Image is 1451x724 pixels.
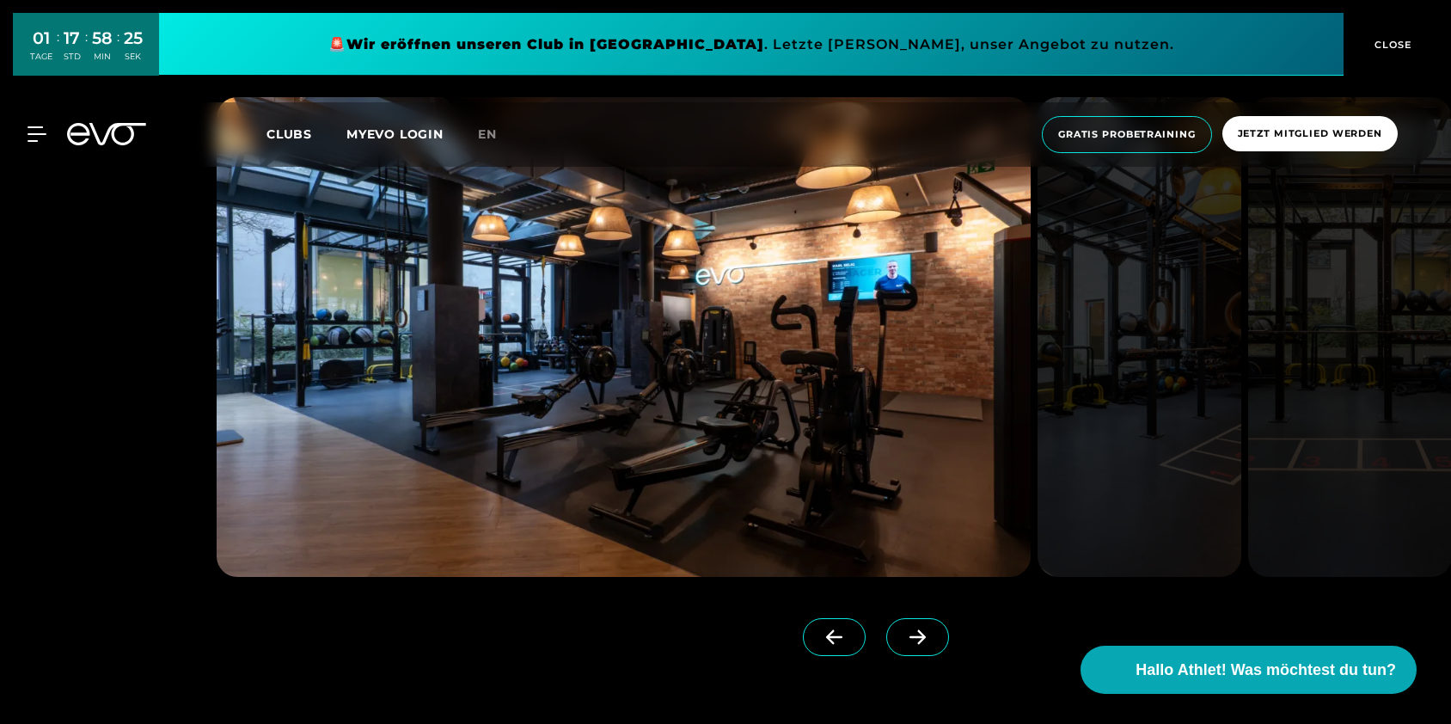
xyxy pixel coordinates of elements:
[478,125,517,144] a: en
[64,51,81,63] div: STD
[346,126,444,142] a: MYEVO LOGIN
[85,28,88,73] div: :
[1058,127,1196,142] span: Gratis Probetraining
[117,28,119,73] div: :
[92,51,113,63] div: MIN
[217,97,1031,577] img: evofitness
[1038,97,1241,577] img: evofitness
[92,26,113,51] div: 58
[1037,116,1217,153] a: Gratis Probetraining
[124,26,143,51] div: 25
[266,126,312,142] span: Clubs
[1238,126,1382,141] span: Jetzt Mitglied werden
[124,51,143,63] div: SEK
[30,26,52,51] div: 01
[64,26,81,51] div: 17
[266,126,346,142] a: Clubs
[1344,13,1438,76] button: CLOSE
[1081,646,1417,694] button: Hallo Athlet! Was möchtest du tun?
[57,28,59,73] div: :
[1217,116,1403,153] a: Jetzt Mitglied werden
[478,126,497,142] span: en
[1370,37,1412,52] span: CLOSE
[1136,659,1396,682] span: Hallo Athlet! Was möchtest du tun?
[30,51,52,63] div: TAGE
